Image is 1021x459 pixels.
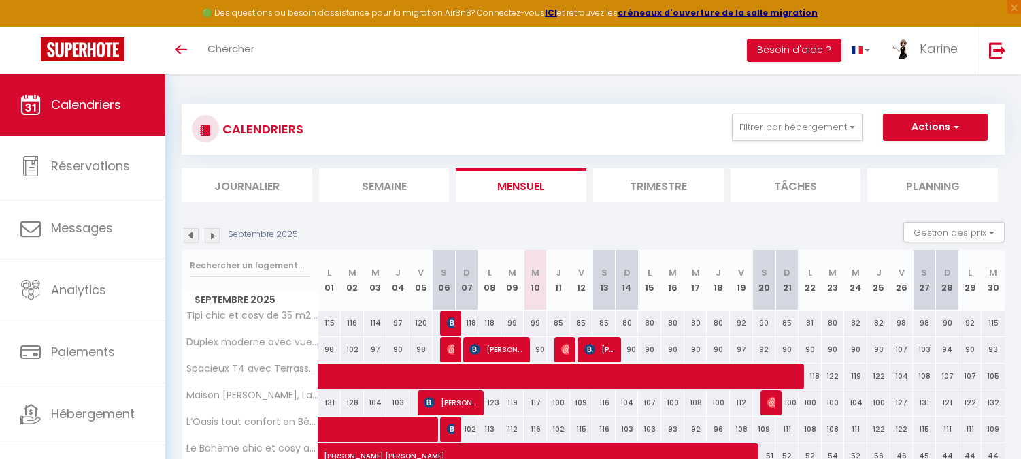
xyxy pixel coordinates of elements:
[880,27,975,74] a: ... Karine
[867,390,890,415] div: 100
[341,311,364,336] div: 116
[478,250,501,311] th: 08
[661,337,684,362] div: 90
[447,336,454,362] span: [PERSON_NAME]
[51,157,130,174] span: Réservations
[616,311,639,336] div: 80
[447,416,454,442] span: Rami Batta
[890,39,911,59] img: ...
[51,343,115,360] span: Paiements
[944,266,951,279] abbr: D
[913,311,936,336] div: 98
[41,37,124,61] img: Super Booking
[844,390,867,415] div: 104
[716,266,721,279] abbr: J
[747,39,841,62] button: Besoin d'aide ?
[616,250,639,311] th: 14
[844,337,867,362] div: 90
[799,337,822,362] div: 90
[684,337,707,362] div: 90
[409,311,433,336] div: 120
[547,390,570,415] div: 100
[828,266,837,279] abbr: M
[731,168,861,202] li: Tâches
[753,250,776,311] th: 20
[501,390,524,415] div: 119
[556,266,561,279] abbr: J
[867,250,890,311] th: 25
[409,250,433,311] th: 05
[364,250,387,311] th: 03
[618,7,818,18] strong: créneaux d'ouverture de la salle migration
[738,266,744,279] abbr: V
[455,311,478,336] div: 118
[478,417,501,442] div: 113
[799,311,822,336] div: 81
[844,417,867,442] div: 111
[51,281,106,298] span: Analytics
[592,417,616,442] div: 116
[982,250,1005,311] th: 30
[775,390,799,415] div: 100
[684,250,707,311] th: 17
[592,311,616,336] div: 85
[447,310,454,336] span: De [PERSON_NAME]
[348,266,356,279] abbr: M
[184,417,320,427] span: L’Oasis tout confort en Béarn, à Gelos
[547,311,570,336] div: 85
[867,417,890,442] div: 122
[318,390,341,415] div: 131
[418,266,424,279] abbr: V
[319,168,450,202] li: Semaine
[616,337,639,362] div: 90
[184,364,320,374] span: Spacieux T4 avec Terrasses à Lons
[913,250,936,311] th: 27
[578,266,584,279] abbr: V
[732,114,863,141] button: Filtrer par hébergement
[584,336,615,362] span: [PERSON_NAME]
[852,266,860,279] abbr: M
[903,222,1005,242] button: Gestion des prix
[669,266,677,279] abbr: M
[890,390,914,415] div: 127
[184,311,320,321] span: Tipi chic et cosy de 35 m2 à [GEOGRAPHIC_DATA]
[327,266,331,279] abbr: L
[707,337,730,362] div: 90
[784,266,790,279] abbr: D
[844,311,867,336] div: 82
[386,250,409,311] th: 04
[808,266,812,279] abbr: L
[228,228,298,241] p: Septembre 2025
[692,266,700,279] abbr: M
[775,337,799,362] div: 90
[661,250,684,311] th: 16
[593,168,724,202] li: Trimestre
[867,311,890,336] div: 82
[730,250,753,311] th: 19
[197,27,265,74] a: Chercher
[51,219,113,236] span: Messages
[182,168,312,202] li: Journalier
[456,168,586,202] li: Mensuel
[822,417,845,442] div: 108
[648,266,652,279] abbr: L
[638,390,661,415] div: 107
[386,311,409,336] div: 97
[661,390,684,415] div: 100
[386,390,409,415] div: 103
[661,417,684,442] div: 93
[364,311,387,336] div: 114
[684,417,707,442] div: 92
[624,266,631,279] abbr: D
[753,417,776,442] div: 109
[936,250,959,311] th: 28
[958,311,982,336] div: 92
[775,417,799,442] div: 111
[707,390,730,415] div: 100
[921,266,927,279] abbr: S
[318,250,341,311] th: 01
[936,311,959,336] div: 90
[318,337,341,362] div: 98
[463,266,470,279] abbr: D
[508,266,516,279] abbr: M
